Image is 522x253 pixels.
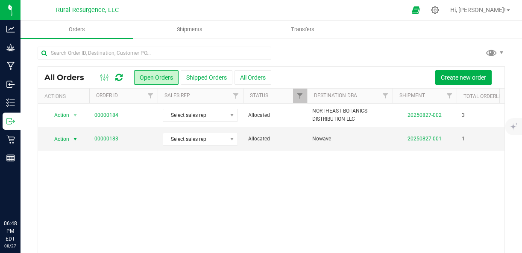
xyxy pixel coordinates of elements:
[134,70,179,85] button: Open Orders
[47,109,70,121] span: Action
[6,117,15,125] inline-svg: Outbound
[165,26,214,33] span: Shipments
[164,92,190,98] a: Sales Rep
[6,25,15,33] inline-svg: Analytics
[229,89,243,103] a: Filter
[235,70,271,85] button: All Orders
[246,21,359,39] a: Transfers
[312,135,387,143] span: Nowave
[450,6,506,13] span: Hi, [PERSON_NAME]!
[6,43,15,52] inline-svg: Grow
[38,47,271,60] input: Search Order ID, Destination, Customer PO...
[435,70,492,85] button: Create new order
[248,135,302,143] span: Allocated
[408,112,442,118] a: 20250827-002
[4,220,17,243] p: 06:48 PM EDT
[70,109,81,121] span: select
[144,89,158,103] a: Filter
[47,133,70,145] span: Action
[378,89,393,103] a: Filter
[44,73,93,82] span: All Orders
[94,135,118,143] a: 00000183
[430,6,440,14] div: Manage settings
[4,243,17,249] p: 08/27
[441,74,486,81] span: Create new order
[279,26,326,33] span: Transfers
[462,111,465,119] span: 3
[163,109,227,121] span: Select sales rep
[70,133,81,145] span: select
[6,80,15,89] inline-svg: Inbound
[96,92,118,98] a: Order ID
[248,111,302,119] span: Allocated
[9,185,34,210] iframe: Resource center
[314,92,357,98] a: Destination DBA
[462,135,465,143] span: 1
[6,98,15,107] inline-svg: Inventory
[6,154,15,162] inline-svg: Reports
[181,70,232,85] button: Shipped Orders
[443,89,457,103] a: Filter
[6,135,15,144] inline-svg: Retail
[57,26,97,33] span: Orders
[408,136,442,142] a: 20250827-001
[56,6,119,14] span: Rural Resurgence, LLC
[163,133,227,145] span: Select sales rep
[406,2,425,18] span: Open Ecommerce Menu
[94,111,118,119] a: 00000184
[250,92,268,98] a: Status
[399,92,425,98] a: Shipment
[463,93,510,99] a: Total Orderlines
[44,93,86,99] div: Actions
[312,107,387,123] span: NORTHEAST BOTANICS DISTRIBUTION LLC
[6,62,15,70] inline-svg: Manufacturing
[293,89,307,103] a: Filter
[21,21,133,39] a: Orders
[133,21,246,39] a: Shipments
